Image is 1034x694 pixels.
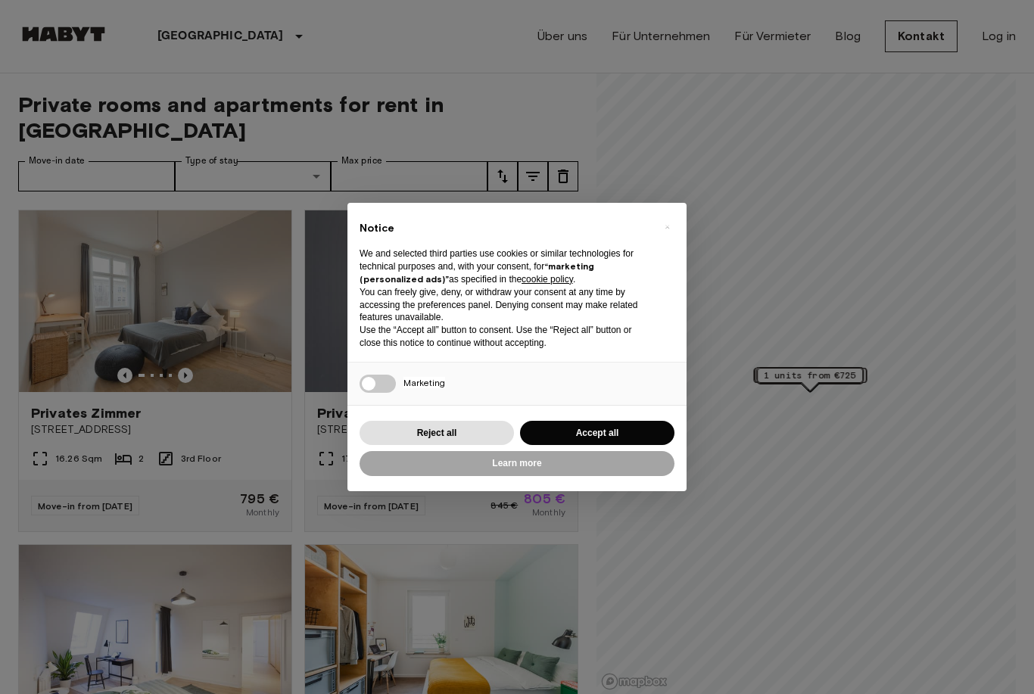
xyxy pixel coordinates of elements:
button: Learn more [360,451,674,476]
strong: “marketing (personalized ads)” [360,260,594,285]
span: Marketing [403,377,445,388]
p: You can freely give, deny, or withdraw your consent at any time by accessing the preferences pane... [360,286,650,324]
h2: Notice [360,221,650,236]
span: × [665,218,670,236]
p: Use the “Accept all” button to consent. Use the “Reject all” button or close this notice to conti... [360,324,650,350]
button: Reject all [360,421,514,446]
a: cookie policy [522,274,573,285]
button: Accept all [520,421,674,446]
p: We and selected third parties use cookies or similar technologies for technical purposes and, wit... [360,247,650,285]
button: Close this notice [655,215,679,239]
